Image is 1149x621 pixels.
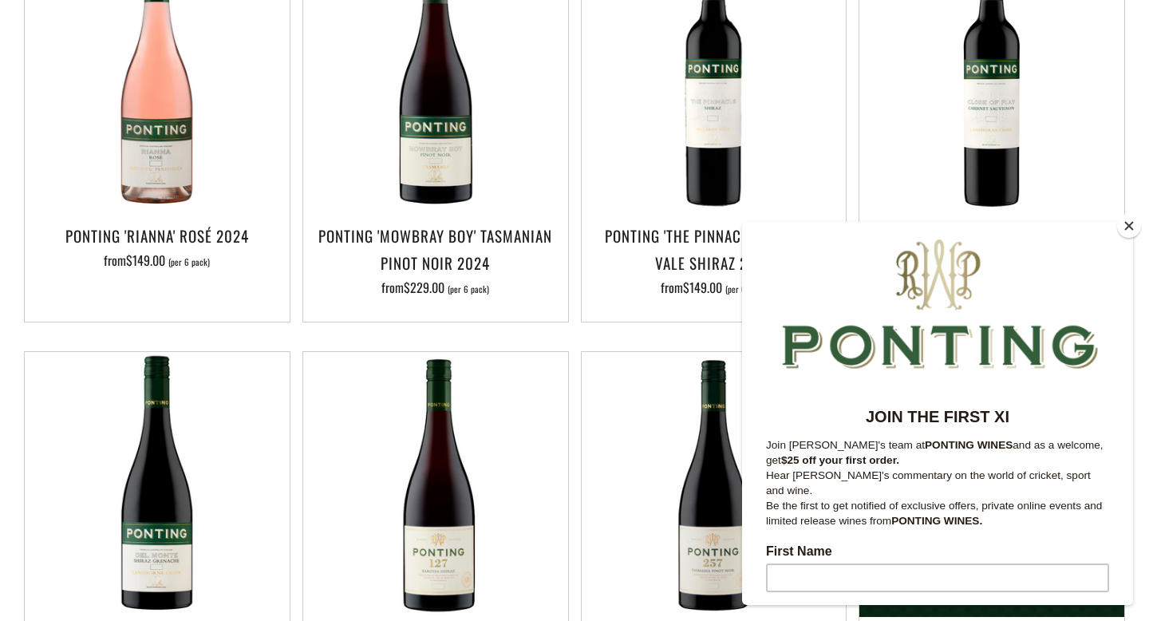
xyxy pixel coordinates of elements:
label: First Name [24,322,367,342]
p: Be the first to get notified of exclusive offers, private online events and limited release wines... [24,276,367,307]
a: Ponting 'The Pinnacle' McLaren Vale Shiraz 2023 from$149.00 (per 6 pack) [582,222,847,302]
label: Email [24,457,367,476]
a: Ponting 'Mowbray Boy' Tasmanian Pinot Noir 2024 from$229.00 (per 6 pack) [303,222,568,302]
span: from [381,278,489,297]
span: (per 6 pack) [168,258,210,267]
label: Last Name [24,390,367,409]
strong: $25 off your first order. [39,232,157,244]
p: Hear [PERSON_NAME]'s commentary on the world of cricket, sport and wine. [24,246,367,276]
strong: PONTING WINES [183,217,270,229]
span: (per 6 pack) [448,285,489,294]
h3: Ponting 'The Pinnacle' McLaren Vale Shiraz 2023 [590,222,839,276]
strong: JOIN THE FIRST XI [124,186,267,204]
span: $149.00 [683,278,722,297]
a: Ponting 'Rianna' Rosé 2024 from$149.00 (per 6 pack) [25,222,290,302]
p: Join [PERSON_NAME]'s team at and as a welcome, get [24,216,367,246]
h3: Ponting 'Mowbray Boy' Tasmanian Pinot Noir 2024 [311,222,560,276]
button: Close [1117,214,1141,238]
span: from [661,278,767,297]
input: Subscribe [24,524,367,552]
span: $149.00 [126,251,165,270]
span: from [104,251,210,270]
span: $229.00 [404,278,444,297]
strong: PONTING WINES. [149,293,240,305]
h3: Ponting 'Rianna' Rosé 2024 [33,222,282,249]
span: (per 6 pack) [725,285,767,294]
